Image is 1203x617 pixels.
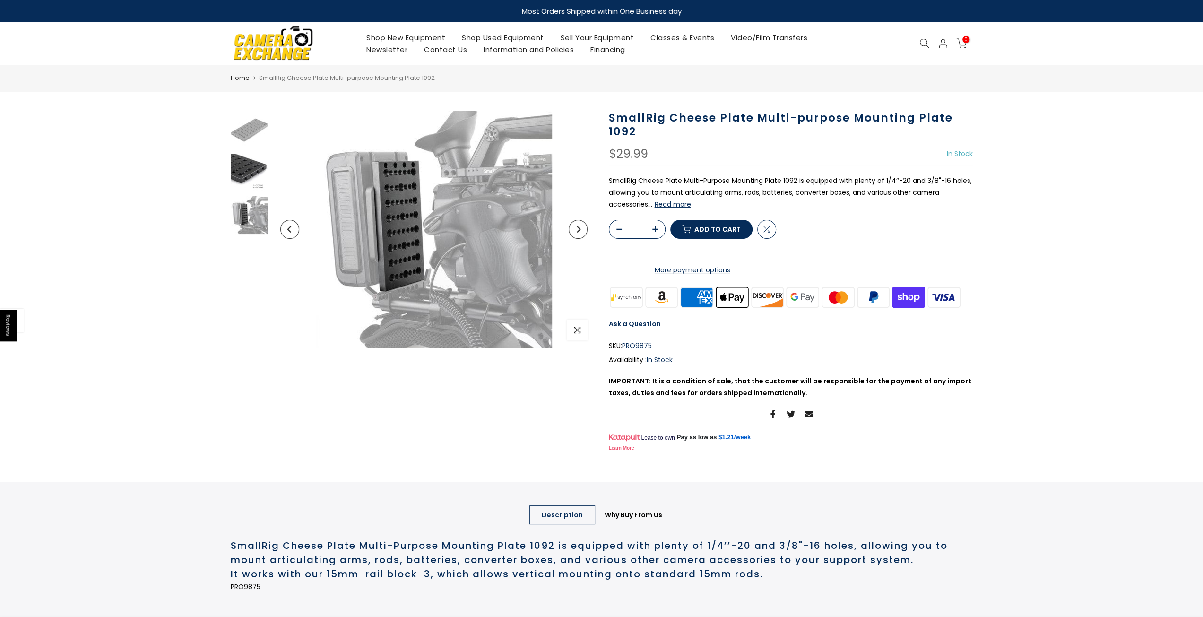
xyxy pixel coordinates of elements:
[769,408,777,420] a: Share on Facebook
[231,581,973,593] p: PRO9875
[569,220,588,239] button: Next
[679,286,715,309] img: american express
[259,73,435,82] span: SmallRig Cheese Plate Multi-purpose Mounting Plate 1092
[231,73,250,83] a: Home
[609,319,661,329] a: Ask a Question
[453,32,552,43] a: Shop Used Equipment
[947,149,973,158] span: In Stock
[609,264,776,276] a: More payment options
[785,286,821,309] img: google pay
[316,111,552,348] img: SmallRig Cheese Plate Multi-purpose Mounting Plate 1092 Cages and Rigs SmallRig PRO9875
[718,433,751,442] a: $1.21/week
[787,408,795,420] a: Share on Twitter
[609,354,973,366] div: Availability :
[820,286,856,309] img: master
[609,148,648,160] div: $29.99
[609,445,634,451] a: Learn More
[722,32,815,43] a: Video/Film Transfers
[926,286,961,309] img: visa
[622,340,652,352] span: PRO9875
[358,32,453,43] a: Shop New Equipment
[231,539,973,567] h2: SmallRig Cheese Plate Multi-Purpose Mounting Plate 1092 is equipped with plenty of 1/4’’-20 and 3...
[956,38,967,49] a: 0
[670,220,753,239] button: Add to cart
[694,226,741,233] span: Add to cart
[677,433,717,442] span: Pay as low as
[280,220,299,239] button: Previous
[609,376,971,398] strong: IMPORTANT: It is a condition of sale, that the customer will be responsible for the payment of an...
[552,32,642,43] a: Sell Your Equipment
[655,200,691,209] button: Read more
[231,567,973,581] h2: It works with our 15mm-rail block-3, which allows vertical mounting onto standard 15mm rods.
[582,43,633,55] a: Financing
[714,286,750,309] img: apple pay
[231,154,268,191] img: SmallRig Cheese Plate Multi-purpose Mounting Plate 1092 Cages and Rigs SmallRig PRO9875
[609,175,973,211] p: SmallRig Cheese Plate Multi-Purpose Mounting Plate 1092 is equipped with plenty of 1/4’’-20 and 3...
[231,111,268,149] img: SmallRig Cheese Plate Multi-purpose Mounting Plate 1092 Cages and Rigs SmallRig PRO9875
[962,36,969,43] span: 0
[529,505,595,524] a: Description
[647,355,673,365] span: In Stock
[475,43,582,55] a: Information and Policies
[642,32,722,43] a: Classes & Events
[644,286,679,309] img: amazon payments
[609,340,973,352] div: SKU:
[415,43,475,55] a: Contact Us
[609,286,644,309] img: synchrony
[891,286,926,309] img: shopify pay
[750,286,785,309] img: discover
[522,6,682,16] strong: Most Orders Shipped within One Business day
[358,43,415,55] a: Newsletter
[231,196,268,234] img: SmallRig Cheese Plate Multi-purpose Mounting Plate 1092 Cages and Rigs SmallRig PRO9875
[592,505,675,524] a: Why Buy From Us
[856,286,891,309] img: paypal
[641,434,675,442] span: Lease to own
[609,111,973,139] h1: SmallRig Cheese Plate Multi-purpose Mounting Plate 1092
[805,408,813,420] a: Share on Email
